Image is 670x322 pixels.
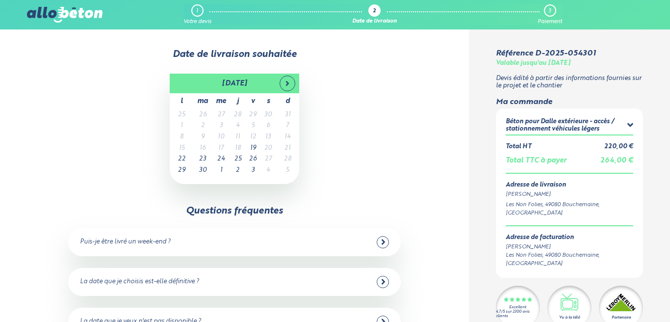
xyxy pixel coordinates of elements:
[506,234,634,241] div: Adresse de facturation
[230,165,245,176] td: 2
[506,118,634,134] summary: Béton pour Dalle extérieure - accès / stationnement véhicules légers
[548,8,551,14] div: 3
[276,143,299,154] td: 21
[80,239,171,246] div: Puis-je être livré un week-end ?
[260,120,276,132] td: 6
[245,143,260,154] td: 19
[260,165,276,176] td: 4
[506,157,567,165] div: Total TTC à payer
[27,49,442,60] div: Date de livraison souhaitée
[612,315,631,321] div: Partenaire
[245,154,260,165] td: 26
[583,284,659,311] iframe: Help widget launcher
[212,109,230,121] td: 27
[193,132,212,143] td: 9
[230,93,245,109] th: j
[276,109,299,121] td: 31
[506,251,634,268] div: Les Non Folies, 49080 Bouchemaine, [GEOGRAPHIC_DATA]
[538,4,562,25] a: 3 Paiement
[245,120,260,132] td: 5
[245,165,260,176] td: 3
[230,143,245,154] td: 18
[193,143,212,154] td: 16
[352,4,397,25] a: 2 Date de livraison
[170,109,193,121] td: 25
[506,182,634,189] div: Adresse de livraison
[496,75,644,89] p: Devis édité à partir des informations fournies sur le projet et le chantier
[496,310,540,319] div: 4.7/5 sur 2300 avis clients
[245,93,260,109] th: v
[373,8,376,15] div: 2
[170,132,193,143] td: 8
[260,93,276,109] th: s
[230,132,245,143] td: 11
[496,98,644,107] div: Ma commande
[230,120,245,132] td: 4
[170,93,193,109] th: l
[183,4,211,25] a: 1 Votre devis
[230,154,245,165] td: 25
[212,93,230,109] th: me
[496,60,570,67] div: Valable jusqu'au [DATE]
[196,8,198,14] div: 1
[245,109,260,121] td: 29
[509,305,526,310] div: Excellent
[170,120,193,132] td: 1
[260,132,276,143] td: 13
[193,74,276,93] th: [DATE]
[193,109,212,121] td: 26
[260,109,276,121] td: 30
[538,19,562,25] div: Paiement
[276,165,299,176] td: 5
[496,49,596,58] div: Référence D-2025-054301
[600,157,633,164] span: 264,00 €
[170,154,193,165] td: 22
[212,120,230,132] td: 3
[183,19,211,25] div: Votre devis
[212,132,230,143] td: 10
[245,132,260,143] td: 12
[186,206,283,216] div: Questions fréquentes
[260,143,276,154] td: 20
[212,143,230,154] td: 17
[506,190,634,199] div: [PERSON_NAME]
[27,7,103,23] img: allobéton
[170,143,193,154] td: 15
[212,165,230,176] td: 1
[80,278,199,286] div: La date que je choisis est-elle définitive ?
[276,93,299,109] th: d
[506,143,531,151] div: Total HT
[193,120,212,132] td: 2
[170,165,193,176] td: 29
[352,19,397,25] div: Date de livraison
[559,315,580,321] div: Vu à la télé
[506,243,634,251] div: [PERSON_NAME]
[604,143,633,151] div: 220,00 €
[506,118,627,133] div: Béton pour Dalle extérieure - accès / stationnement véhicules légers
[260,154,276,165] td: 27
[276,120,299,132] td: 7
[193,154,212,165] td: 23
[193,93,212,109] th: ma
[193,165,212,176] td: 30
[276,132,299,143] td: 14
[506,201,634,217] div: Les Non Folies, 49080 Bouchemaine, [GEOGRAPHIC_DATA]
[276,154,299,165] td: 28
[212,154,230,165] td: 24
[230,109,245,121] td: 28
